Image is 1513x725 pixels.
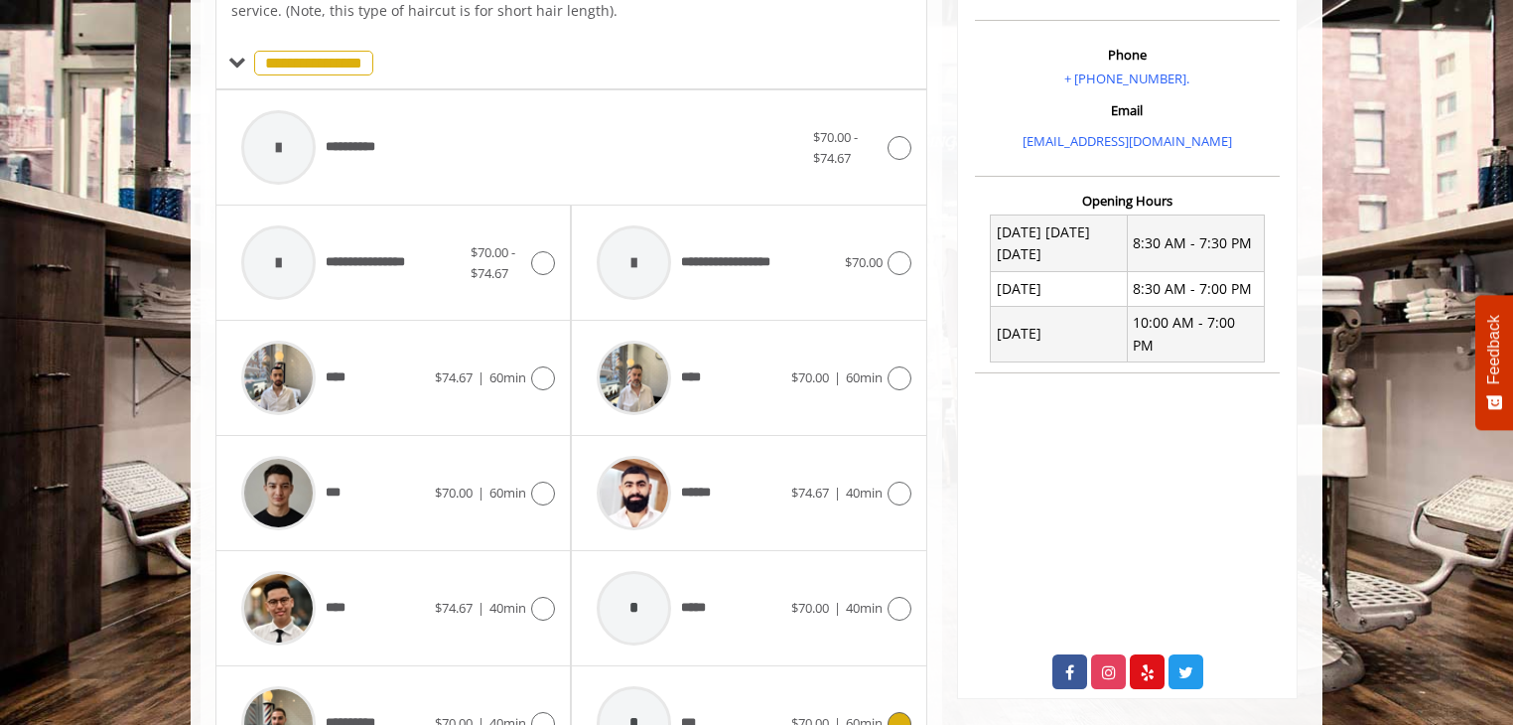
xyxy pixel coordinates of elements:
[813,128,858,167] span: $70.00 - $74.67
[991,272,1128,306] td: [DATE]
[980,48,1275,62] h3: Phone
[834,368,841,386] span: |
[435,599,473,617] span: $74.67
[1485,315,1503,384] span: Feedback
[471,243,515,282] span: $70.00 - $74.67
[975,194,1280,208] h3: Opening Hours
[489,484,526,502] span: 60min
[845,253,883,271] span: $70.00
[1127,306,1264,362] td: 10:00 AM - 7:00 PM
[1127,216,1264,272] td: 8:30 AM - 7:30 PM
[1023,132,1232,150] a: [EMAIL_ADDRESS][DOMAIN_NAME]
[1064,70,1189,87] a: + [PHONE_NUMBER].
[991,306,1128,362] td: [DATE]
[846,484,883,502] span: 40min
[791,368,829,386] span: $70.00
[846,368,883,386] span: 60min
[1475,295,1513,430] button: Feedback - Show survey
[1127,272,1264,306] td: 8:30 AM - 7:00 PM
[478,484,484,502] span: |
[834,484,841,502] span: |
[478,368,484,386] span: |
[489,368,526,386] span: 60min
[435,484,473,502] span: $70.00
[791,599,829,617] span: $70.00
[791,484,829,502] span: $74.67
[435,368,473,386] span: $74.67
[980,103,1275,117] h3: Email
[834,599,841,617] span: |
[846,599,883,617] span: 40min
[991,216,1128,272] td: [DATE] [DATE] [DATE]
[489,599,526,617] span: 40min
[478,599,484,617] span: |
